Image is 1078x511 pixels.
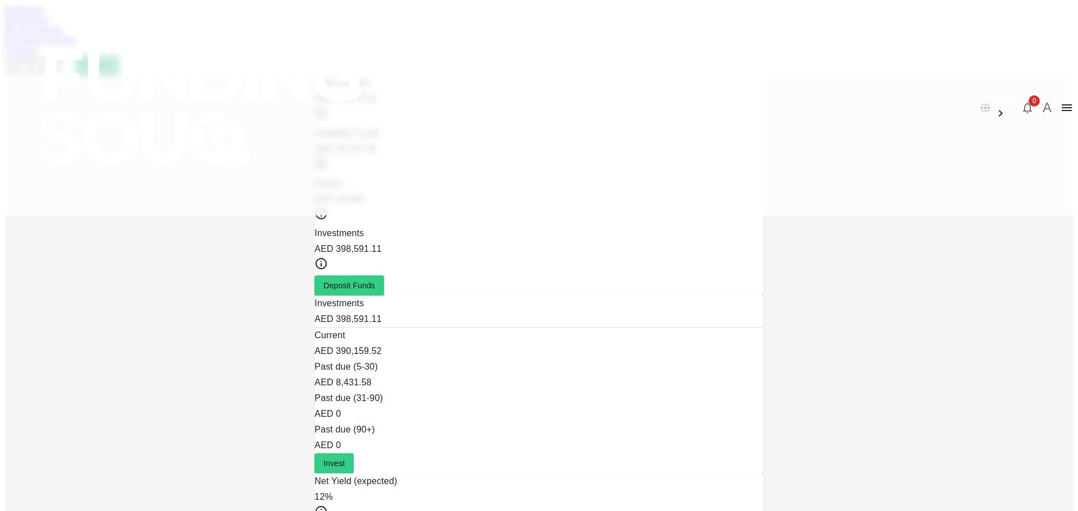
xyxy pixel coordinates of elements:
div: AED 8,431.58 [314,375,763,390]
div: AED 390,159.52 [314,343,763,359]
div: 12% [314,489,763,505]
div: AED 398,591.11 [314,311,763,327]
div: AED 398,591.11 [314,241,763,257]
div: AED 0 [314,406,763,422]
button: Deposit Funds [314,275,384,296]
div: AED 0 [314,438,763,453]
span: Investments [314,228,364,238]
span: 0 [1029,95,1040,107]
span: Past due (90+) [314,425,375,434]
button: 0 [1016,96,1039,119]
span: Past due (31-90) [314,393,383,403]
button: A [1039,99,1056,116]
button: Invest [314,453,354,473]
span: Current [314,330,345,340]
span: العربية [994,95,1016,104]
span: Past due (5-30) [314,362,378,371]
span: Investments [314,298,364,308]
span: Net Yield (expected) [314,476,397,486]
